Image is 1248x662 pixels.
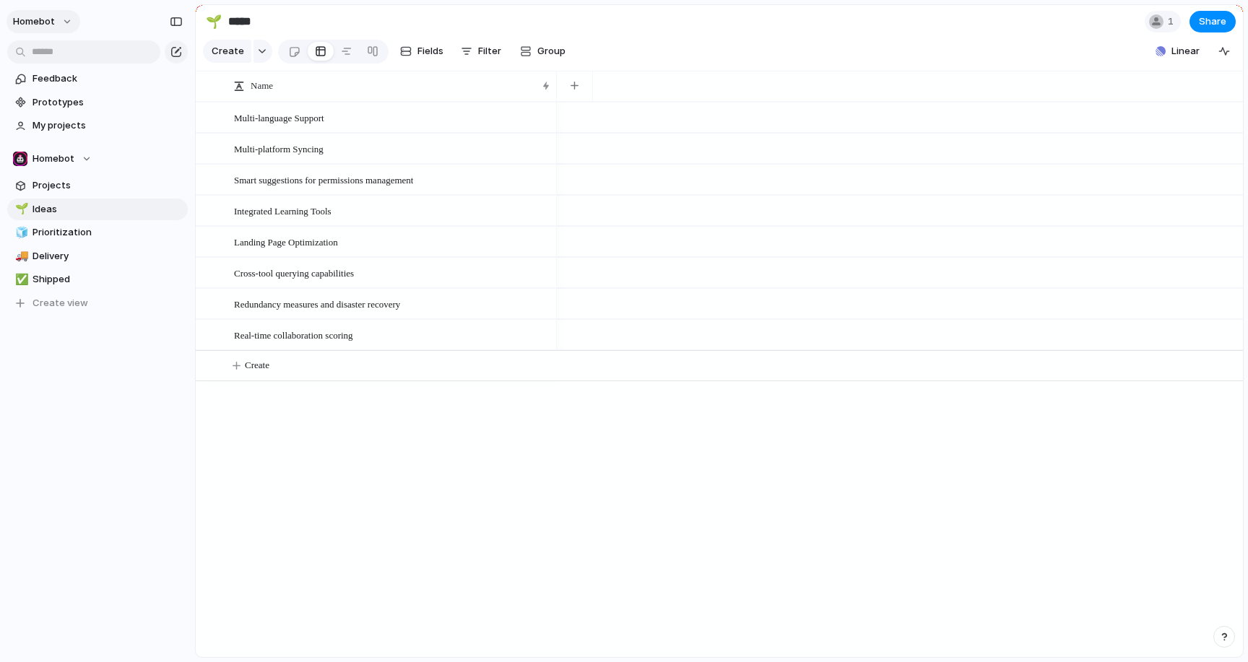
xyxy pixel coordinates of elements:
[32,178,183,193] span: Projects
[32,118,183,133] span: My projects
[7,245,188,267] a: 🚚Delivery
[203,40,251,63] button: Create
[234,109,324,126] span: Multi-language Support
[1189,11,1236,32] button: Share
[13,249,27,264] button: 🚚
[394,40,449,63] button: Fields
[32,71,183,86] span: Feedback
[537,44,565,58] span: Group
[234,140,324,157] span: Multi-platform Syncing
[234,233,338,250] span: Landing Page Optimization
[32,272,183,287] span: Shipped
[1150,40,1205,62] button: Linear
[513,40,573,63] button: Group
[32,249,183,264] span: Delivery
[251,79,273,93] span: Name
[13,272,27,287] button: ✅
[7,148,188,170] button: Homebot
[478,44,501,58] span: Filter
[15,201,25,217] div: 🌱
[1168,14,1178,29] span: 1
[234,326,353,343] span: Real-time collaboration scoring
[202,10,225,33] button: 🌱
[7,292,188,314] button: Create view
[32,296,88,310] span: Create view
[7,175,188,196] a: Projects
[245,358,269,373] span: Create
[455,40,507,63] button: Filter
[7,115,188,136] a: My projects
[32,95,183,110] span: Prototypes
[7,68,188,90] a: Feedback
[15,271,25,288] div: ✅
[13,14,55,29] span: Homebot
[1171,44,1200,58] span: Linear
[234,264,354,281] span: Cross-tool querying capabilities
[7,269,188,290] a: ✅Shipped
[234,171,413,188] span: Smart suggestions for permissions management
[1199,14,1226,29] span: Share
[13,202,27,217] button: 🌱
[13,225,27,240] button: 🧊
[7,199,188,220] a: 🌱Ideas
[32,202,183,217] span: Ideas
[7,92,188,113] a: Prototypes
[15,248,25,264] div: 🚚
[6,10,80,33] button: Homebot
[32,152,74,166] span: Homebot
[234,202,331,219] span: Integrated Learning Tools
[417,44,443,58] span: Fields
[7,222,188,243] a: 🧊Prioritization
[212,44,244,58] span: Create
[15,225,25,241] div: 🧊
[32,225,183,240] span: Prioritization
[234,295,400,312] span: Redundancy measures and disaster recovery
[206,12,222,31] div: 🌱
